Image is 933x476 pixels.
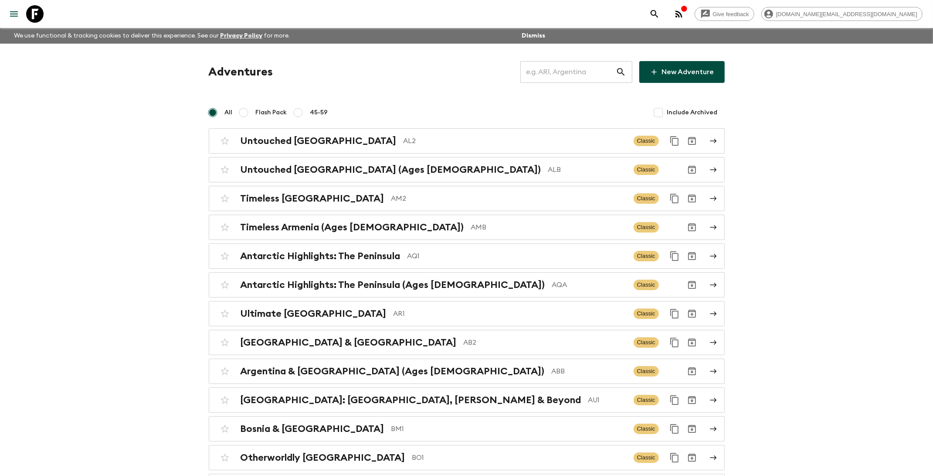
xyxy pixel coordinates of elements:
p: AR1 [394,308,627,319]
span: Classic [634,136,659,146]
a: Antarctic Highlights: The PeninsulaAQ1ClassicDuplicate for 45-59Archive [209,243,725,269]
p: AU1 [588,395,627,405]
button: Duplicate for 45-59 [666,247,683,265]
a: Bosnia & [GEOGRAPHIC_DATA]BM1ClassicDuplicate for 45-59Archive [209,416,725,442]
h2: Bosnia & [GEOGRAPHIC_DATA] [241,423,384,435]
a: [GEOGRAPHIC_DATA]: [GEOGRAPHIC_DATA], [PERSON_NAME] & BeyondAU1ClassicDuplicate for 45-59Archive [209,387,725,413]
button: Archive [683,247,701,265]
span: Classic [634,280,659,290]
span: 45-59 [310,108,328,117]
h2: [GEOGRAPHIC_DATA]: [GEOGRAPHIC_DATA], [PERSON_NAME] & Beyond [241,394,581,406]
button: Archive [683,305,701,322]
span: All [225,108,233,117]
p: AMB [471,222,627,233]
span: Classic [634,366,659,377]
p: AB2 [464,337,627,348]
a: New Adventure [639,61,725,83]
input: e.g. AR1, Argentina [520,60,616,84]
h2: Ultimate [GEOGRAPHIC_DATA] [241,308,387,319]
a: Untouched [GEOGRAPHIC_DATA]AL2ClassicDuplicate for 45-59Archive [209,128,725,154]
h2: [GEOGRAPHIC_DATA] & [GEOGRAPHIC_DATA] [241,337,457,348]
span: Classic [634,164,659,175]
a: Argentina & [GEOGRAPHIC_DATA] (Ages [DEMOGRAPHIC_DATA])ABBClassicArchive [209,359,725,384]
button: Duplicate for 45-59 [666,449,683,466]
button: Duplicate for 45-59 [666,190,683,207]
span: Flash Pack [256,108,287,117]
a: Untouched [GEOGRAPHIC_DATA] (Ages [DEMOGRAPHIC_DATA])ALBClassicArchive [209,157,725,182]
p: AQ1 [407,251,627,261]
button: Archive [683,190,701,207]
p: AM2 [391,193,627,204]
button: Archive [683,276,701,294]
button: Duplicate for 45-59 [666,305,683,322]
h2: Antarctic Highlights: The Peninsula [241,250,400,262]
p: BO1 [412,452,627,463]
h2: Untouched [GEOGRAPHIC_DATA] (Ages [DEMOGRAPHIC_DATA]) [241,164,541,175]
span: Classic [634,452,659,463]
h2: Untouched [GEOGRAPHIC_DATA] [241,135,397,147]
span: Give feedback [708,11,754,17]
button: Archive [683,334,701,351]
span: Classic [634,193,659,204]
a: Otherworldly [GEOGRAPHIC_DATA]BO1ClassicDuplicate for 45-59Archive [209,445,725,470]
h2: Timeless [GEOGRAPHIC_DATA] [241,193,384,204]
span: Include Archived [667,108,718,117]
p: We use functional & tracking cookies to deliver this experience. See our for more. [10,28,293,44]
span: Classic [634,395,659,405]
h2: Antarctic Highlights: The Peninsula (Ages [DEMOGRAPHIC_DATA]) [241,279,545,291]
a: Timeless [GEOGRAPHIC_DATA]AM2ClassicDuplicate for 45-59Archive [209,186,725,211]
div: [DOMAIN_NAME][EMAIL_ADDRESS][DOMAIN_NAME] [761,7,923,21]
button: Dismiss [519,30,547,42]
span: Classic [634,251,659,261]
button: Archive [683,420,701,438]
a: [GEOGRAPHIC_DATA] & [GEOGRAPHIC_DATA]AB2ClassicDuplicate for 45-59Archive [209,330,725,355]
span: Classic [634,308,659,319]
p: BM1 [391,424,627,434]
button: Archive [683,449,701,466]
button: Duplicate for 45-59 [666,391,683,409]
span: Classic [634,222,659,233]
h2: Otherworldly [GEOGRAPHIC_DATA] [241,452,405,463]
button: Archive [683,161,701,178]
h1: Adventures [209,63,273,81]
a: Privacy Policy [220,33,262,39]
span: Classic [634,424,659,434]
a: Antarctic Highlights: The Peninsula (Ages [DEMOGRAPHIC_DATA])AQAClassicArchive [209,272,725,298]
button: Duplicate for 45-59 [666,420,683,438]
p: ABB [552,366,627,377]
a: Give feedback [695,7,754,21]
h2: Timeless Armenia (Ages [DEMOGRAPHIC_DATA]) [241,222,464,233]
p: AL2 [404,136,627,146]
p: ALB [548,164,627,175]
button: Archive [683,363,701,380]
span: [DOMAIN_NAME][EMAIL_ADDRESS][DOMAIN_NAME] [771,11,922,17]
a: Timeless Armenia (Ages [DEMOGRAPHIC_DATA])AMBClassicArchive [209,215,725,240]
a: Ultimate [GEOGRAPHIC_DATA]AR1ClassicDuplicate for 45-59Archive [209,301,725,326]
span: Classic [634,337,659,348]
button: menu [5,5,23,23]
button: Archive [683,132,701,150]
button: Duplicate for 45-59 [666,132,683,150]
p: AQA [552,280,627,290]
button: search adventures [646,5,663,23]
h2: Argentina & [GEOGRAPHIC_DATA] (Ages [DEMOGRAPHIC_DATA]) [241,366,545,377]
button: Duplicate for 45-59 [666,334,683,351]
button: Archive [683,391,701,409]
button: Archive [683,219,701,236]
